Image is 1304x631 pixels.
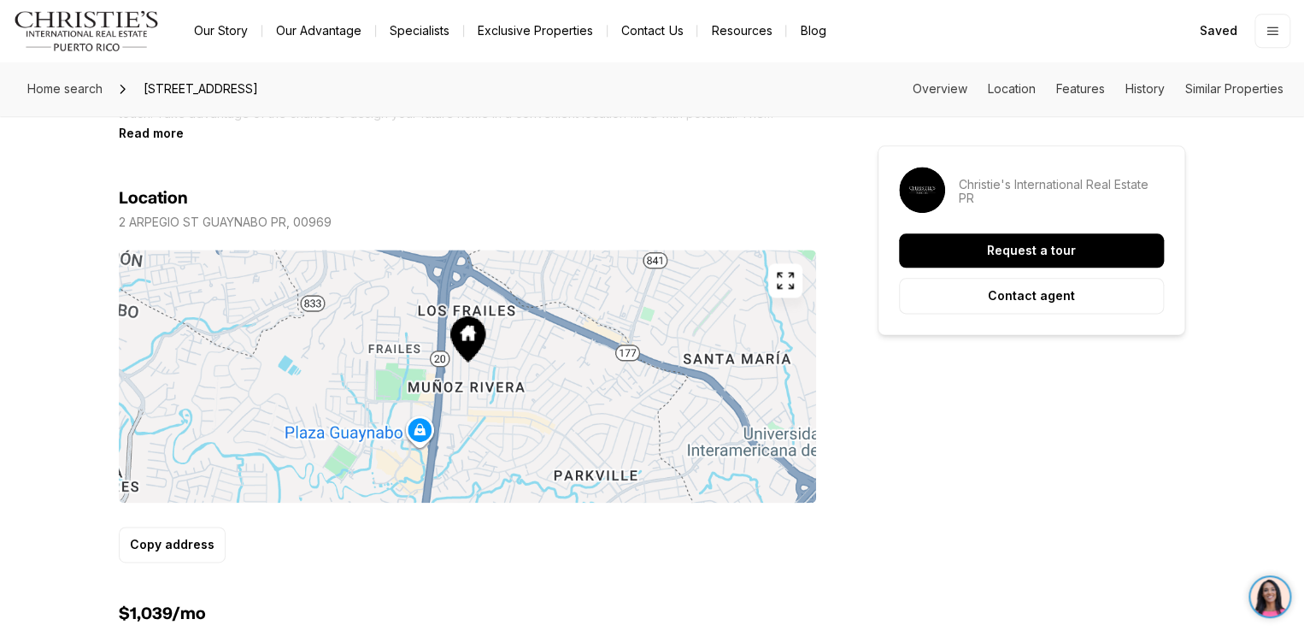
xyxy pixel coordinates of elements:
a: Saved [1189,14,1248,48]
nav: Page section menu [913,82,1283,96]
p: Copy address [130,538,214,551]
a: Skip to: History [1125,81,1165,96]
a: Our Advantage [262,19,375,43]
span: Saved [1200,24,1237,38]
p: 2 ARPEGIO ST GUAYNABO PR, 00969 [119,215,332,229]
span: [STREET_ADDRESS] [137,75,265,103]
a: Skip to: Overview [913,81,967,96]
a: Skip to: Features [1056,81,1105,96]
h4: Location [119,188,188,209]
a: Exclusive Properties [464,19,607,43]
p: Contact agent [988,289,1075,303]
button: Contact Us [608,19,696,43]
img: be3d4b55-7850-4bcb-9297-a2f9cd376e78.png [10,10,50,50]
a: Home search [21,75,109,103]
button: Open menu [1254,14,1290,48]
button: Read more [119,126,184,140]
button: Copy address [119,527,226,563]
a: Skip to: Location [988,81,1036,96]
a: Our Story [180,19,261,43]
h4: $1,039/mo [119,604,816,624]
a: Blog [786,19,839,43]
p: Christie's International Real Estate PR [959,178,1164,205]
a: Specialists [376,19,463,43]
a: Resources [697,19,785,43]
span: Home search [27,81,103,96]
p: Request a tour [987,244,1076,257]
button: Request a tour [899,233,1164,268]
a: Skip to: Similar Properties [1185,81,1283,96]
button: Contact agent [899,278,1164,314]
img: logo [14,10,160,51]
img: Map of 2 ARPEGIO ST, GUAYNABO PR, 00969 [119,250,816,503]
